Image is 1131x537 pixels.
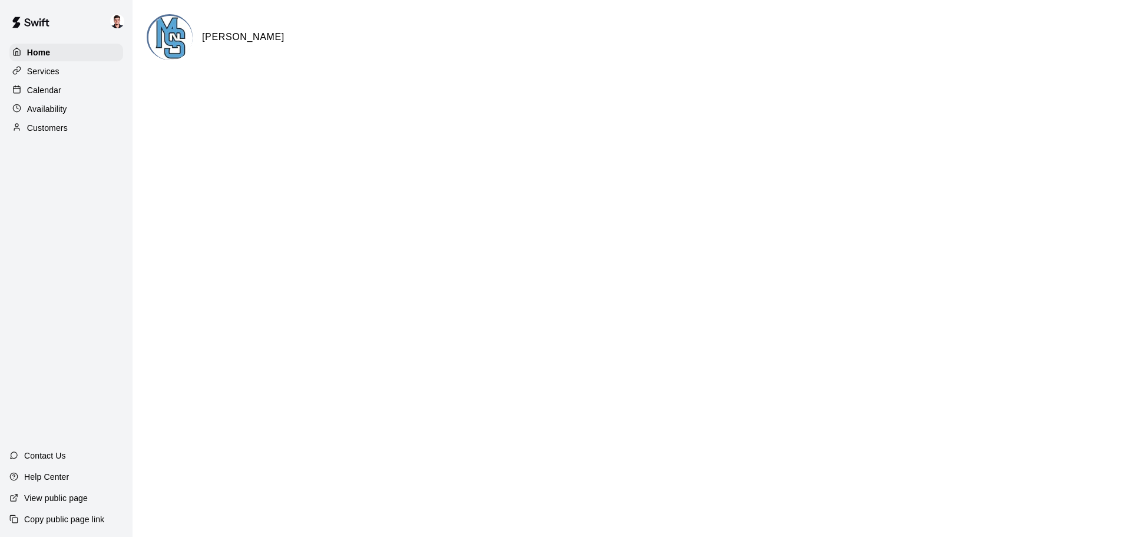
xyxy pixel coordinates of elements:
[148,16,193,60] img: Mac N Seitz logo
[108,9,133,33] div: Anthony Miller
[27,103,67,115] p: Availability
[27,122,68,134] p: Customers
[24,492,88,504] p: View public page
[9,119,123,137] a: Customers
[27,65,59,77] p: Services
[27,84,61,96] p: Calendar
[110,14,124,28] img: Anthony Miller
[24,471,69,483] p: Help Center
[24,450,66,462] p: Contact Us
[27,47,51,58] p: Home
[202,29,285,45] h6: [PERSON_NAME]
[9,100,123,118] a: Availability
[9,44,123,61] a: Home
[9,81,123,99] a: Calendar
[9,62,123,80] a: Services
[24,513,104,525] p: Copy public page link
